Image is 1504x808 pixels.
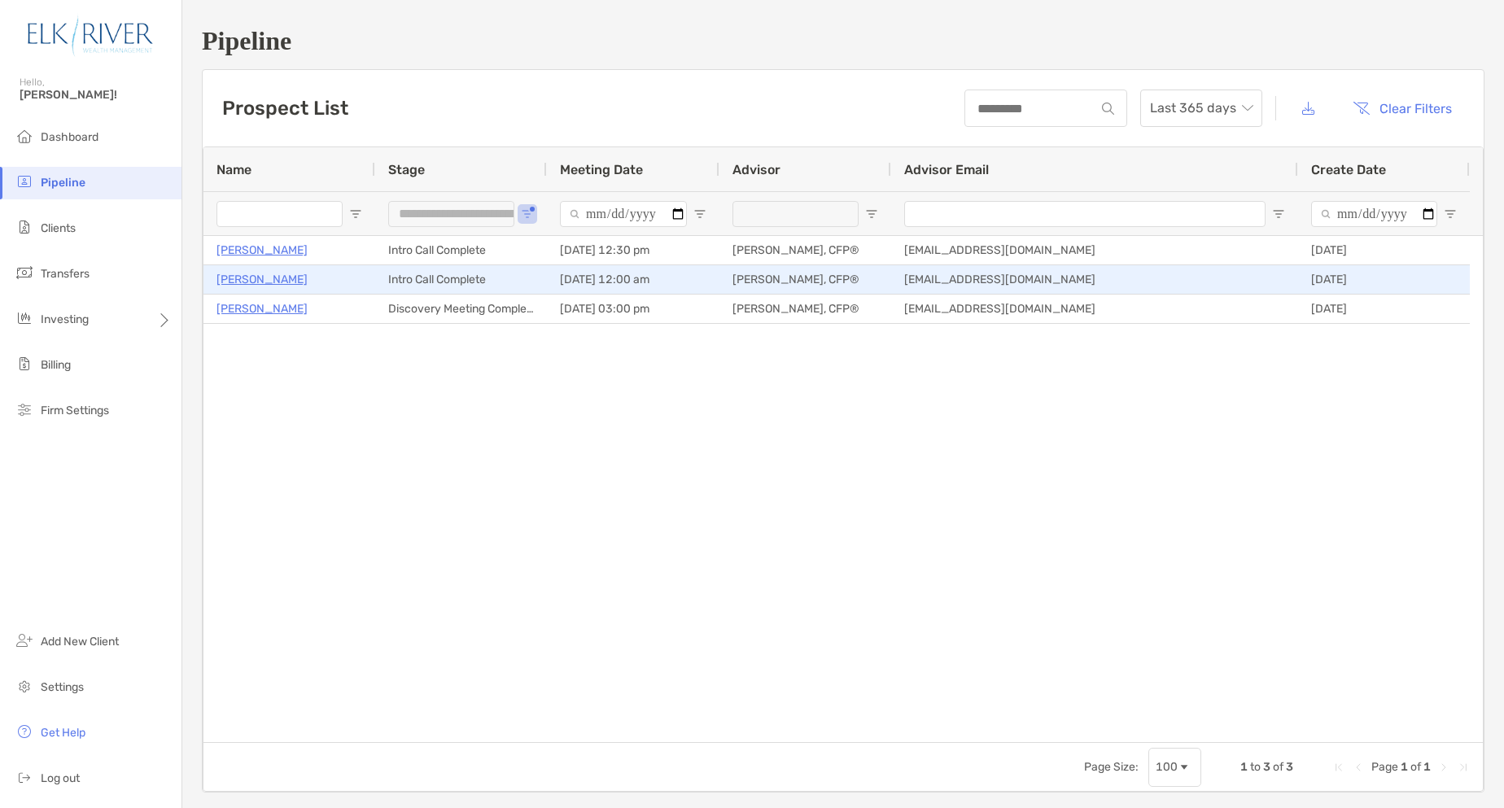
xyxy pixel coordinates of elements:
[15,263,34,282] img: transfers icon
[891,265,1298,294] div: [EMAIL_ADDRESS][DOMAIN_NAME]
[15,767,34,787] img: logout icon
[1148,748,1201,787] div: Page Size
[41,221,76,235] span: Clients
[41,680,84,694] span: Settings
[1340,90,1464,126] button: Clear Filters
[15,631,34,650] img: add_new_client icon
[41,130,98,144] span: Dashboard
[375,295,547,323] div: Discovery Meeting Complete
[222,97,348,120] h3: Prospect List
[904,201,1266,227] input: Advisor Email Filter Input
[41,358,71,372] span: Billing
[41,771,80,785] span: Log out
[41,267,90,281] span: Transfers
[1298,236,1470,264] div: [DATE]
[1371,760,1398,774] span: Page
[1311,162,1386,177] span: Create Date
[560,162,643,177] span: Meeting Date
[1401,760,1408,774] span: 1
[1311,201,1437,227] input: Create Date Filter Input
[1437,761,1450,774] div: Next Page
[15,354,34,373] img: billing icon
[20,88,172,102] span: [PERSON_NAME]!
[891,236,1298,264] div: [EMAIL_ADDRESS][DOMAIN_NAME]
[15,308,34,328] img: investing icon
[1084,760,1139,774] div: Page Size:
[1273,760,1283,774] span: of
[41,635,119,649] span: Add New Client
[560,201,687,227] input: Meeting Date Filter Input
[1352,761,1365,774] div: Previous Page
[202,26,1484,56] h1: Pipeline
[41,726,85,740] span: Get Help
[1457,761,1470,774] div: Last Page
[521,207,534,221] button: Open Filter Menu
[1272,207,1285,221] button: Open Filter Menu
[732,162,780,177] span: Advisor
[1423,760,1431,774] span: 1
[375,236,547,264] div: Intro Call Complete
[20,7,162,65] img: Zoe Logo
[15,217,34,237] img: clients icon
[375,265,547,294] div: Intro Call Complete
[41,312,89,326] span: Investing
[547,295,719,323] div: [DATE] 03:00 pm
[41,404,109,417] span: Firm Settings
[15,172,34,191] img: pipeline icon
[1298,265,1470,294] div: [DATE]
[15,126,34,146] img: dashboard icon
[547,236,719,264] div: [DATE] 12:30 pm
[904,162,989,177] span: Advisor Email
[547,265,719,294] div: [DATE] 12:00 am
[15,400,34,419] img: firm-settings icon
[719,265,891,294] div: [PERSON_NAME], CFP®
[388,162,425,177] span: Stage
[1444,207,1457,221] button: Open Filter Menu
[719,295,891,323] div: [PERSON_NAME], CFP®
[15,722,34,741] img: get-help icon
[693,207,706,221] button: Open Filter Menu
[216,240,308,260] a: [PERSON_NAME]
[41,176,85,190] span: Pipeline
[1410,760,1421,774] span: of
[216,162,251,177] span: Name
[349,207,362,221] button: Open Filter Menu
[719,236,891,264] div: [PERSON_NAME], CFP®
[1332,761,1345,774] div: First Page
[1240,760,1248,774] span: 1
[1150,90,1253,126] span: Last 365 days
[865,207,878,221] button: Open Filter Menu
[1250,760,1261,774] span: to
[1102,103,1114,115] img: input icon
[1263,760,1270,774] span: 3
[216,269,308,290] a: [PERSON_NAME]
[15,676,34,696] img: settings icon
[216,299,308,319] a: [PERSON_NAME]
[1298,295,1470,323] div: [DATE]
[1286,760,1293,774] span: 3
[891,295,1298,323] div: [EMAIL_ADDRESS][DOMAIN_NAME]
[216,201,343,227] input: Name Filter Input
[1156,760,1178,774] div: 100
